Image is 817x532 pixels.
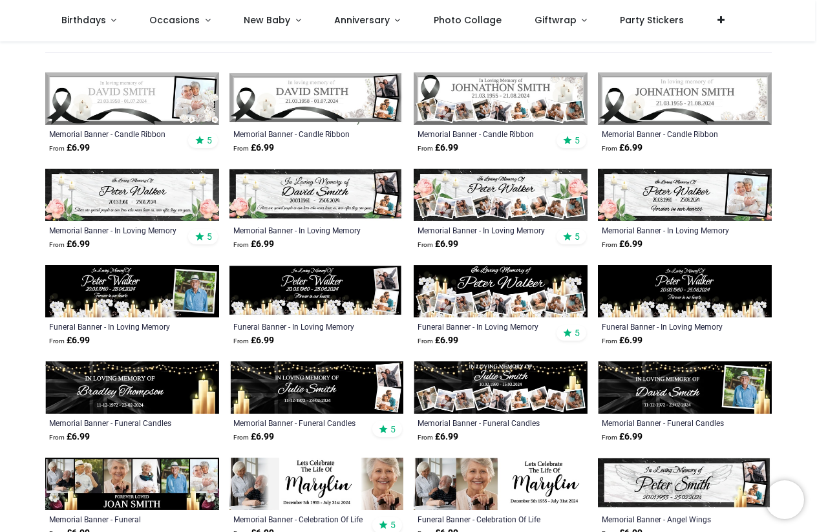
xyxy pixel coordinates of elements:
[602,434,617,441] span: From
[49,418,182,428] a: Memorial Banner - Funeral Candles
[418,129,550,139] a: Memorial Banner - Candle Ribbon Funeral
[49,514,182,524] a: Memorial Banner - Funeral
[414,72,588,125] img: Personalised Memorial Banner - Candle Ribbon Funeral - Custom Name Date & 9 Photo Upload
[49,225,182,235] a: Memorial Banner - In Loving Memory
[233,129,366,139] div: Memorial Banner - Candle Ribbon Funeral
[244,14,290,27] span: New Baby
[390,423,396,435] span: 5
[598,265,772,317] img: Personalised Funeral Banner - In Loving Memory - Custom Name
[233,514,366,524] a: Memorial Banner - Celebration Of Life Funeral
[418,334,458,347] strong: £ 6.99
[233,321,366,332] a: Funeral Banner - In Loving Memory
[233,334,274,347] strong: £ 6.99
[418,418,550,428] a: Memorial Banner - Funeral Candles
[45,361,219,414] img: Personalised Memorial Banner - Funeral Candles - Custom Name & Date
[602,238,642,251] strong: £ 6.99
[207,134,212,146] span: 5
[598,458,772,510] img: Personalised Memorial Banner - Angel Wings Funeral - Custom Name & 2 Photo Upload
[45,169,219,221] img: Personalised Memorial Banner - In Loving Memory - Custom Name
[598,169,772,221] img: Personalised Memorial Banner - In Loving Memory - Custom Name & 1 Photo Upload
[45,458,219,510] img: Personalised Memorial Banner - Funeral - Custom Name Date & 6 Photo Upload
[602,145,617,152] span: From
[49,321,182,332] a: Funeral Banner - In Loving Memory
[49,142,90,154] strong: £ 6.99
[602,321,734,332] a: Funeral Banner - In Loving Memory
[334,14,390,27] span: Anniversary
[414,265,588,317] img: Personalised Funeral Banner - In Loving Memory - Custom Name & 9 Photo Upload
[434,14,502,27] span: Photo Collage
[149,14,200,27] span: Occasions
[414,169,588,221] img: Personalised Memorial Banner - In Loving Memory - Custom Name & 9 Photo Upload
[418,241,433,248] span: From
[418,337,433,345] span: From
[620,14,684,27] span: Party Stickers
[602,418,734,428] a: Memorial Banner - Funeral Candles
[602,129,734,139] a: Memorial Banner - Candle Ribbon Funeral
[602,431,642,443] strong: £ 6.99
[229,361,403,414] img: Personalised Memorial Banner - Funeral Candles - Custom Name & Date & 2 Photo Upload
[418,142,458,154] strong: £ 6.99
[49,129,182,139] a: Memorial Banner - Candle Ribbon Funeral
[602,334,642,347] strong: £ 6.99
[49,241,65,248] span: From
[418,225,550,235] a: Memorial Banner - In Loving Memory
[602,241,617,248] span: From
[45,265,219,317] img: Personalised Funeral Banner - In Loving Memory - Custom Name & 1 Photo Upload
[418,434,433,441] span: From
[575,231,580,242] span: 5
[575,327,580,339] span: 5
[414,458,588,510] img: Personalised Funeral Banner - Celebration Of Life Memorial - Custom Name Date & 2 Photo Upload
[575,134,580,146] span: 5
[233,418,366,428] a: Memorial Banner - Funeral Candles
[602,142,642,154] strong: £ 6.99
[233,434,249,441] span: From
[61,14,106,27] span: Birthdays
[765,480,804,519] iframe: Brevo live chat
[233,241,249,248] span: From
[598,72,772,125] img: Personalised Memorial Banner - Candle Ribbon Funeral - Custom Name & Date
[229,72,403,125] img: Personalised Memorial Banner - Candle Ribbon Funeral - Custom Name Date & 2 Photo Upload
[418,321,550,332] a: Funeral Banner - In Loving Memory
[390,519,396,531] span: 5
[229,169,403,221] img: Personalised Memorial Banner - In Loving Memory - Custom Name & 2 Photo Upload
[418,514,550,524] a: Funeral Banner - Celebration Of Life Memorial
[49,334,90,347] strong: £ 6.99
[49,434,65,441] span: From
[233,238,274,251] strong: £ 6.99
[233,225,366,235] a: Memorial Banner - In Loving Memory
[207,231,212,242] span: 5
[602,337,617,345] span: From
[49,337,65,345] span: From
[233,337,249,345] span: From
[229,458,403,510] img: Personalised Memorial Banner - Celebration Of Life Funeral - Custom Name Date & 2 Photo Upload
[602,225,734,235] a: Memorial Banner - In Loving Memory
[233,142,274,154] strong: £ 6.99
[418,145,433,152] span: From
[233,431,274,443] strong: £ 6.99
[602,514,734,524] a: Memorial Banner - Angel Wings Funeral
[418,431,458,443] strong: £ 6.99
[414,361,588,414] img: Personalised Memorial Banner - Funeral Candles - Custom Name & Date & 9 Photo Upload
[49,431,90,443] strong: £ 6.99
[229,265,403,317] img: Personalised Funeral Banner - In Loving Memory - Custom Name & 2 Photo Upload
[49,145,65,152] span: From
[598,361,772,414] img: Personalised Memorial Banner - Funeral Candles - Custom Name & Date & 1 Photo Upload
